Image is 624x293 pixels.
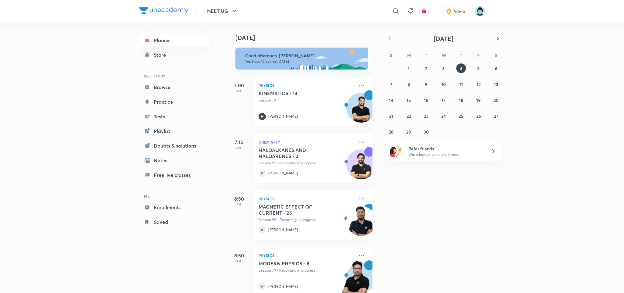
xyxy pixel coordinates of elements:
p: Chemistry [259,138,354,146]
img: Avatar [347,153,376,182]
a: Tests [139,110,210,123]
p: [PERSON_NAME] [268,227,298,233]
button: September 16, 2025 [421,95,431,105]
abbr: September 28, 2025 [389,129,393,135]
button: September 15, 2025 [404,95,414,105]
button: September 4, 2025 [456,63,466,73]
abbr: September 18, 2025 [459,97,463,103]
p: [PERSON_NAME] [268,284,298,289]
button: September 5, 2025 [474,63,483,73]
img: activity [446,7,452,15]
h5: 8:50 [227,195,251,202]
button: September 24, 2025 [439,111,448,121]
a: Free live classes [139,169,210,181]
abbr: September 25, 2025 [459,113,463,119]
h4: [DATE] [235,34,379,41]
abbr: September 6, 2025 [495,66,497,71]
img: Priyanka Buty [475,6,485,16]
abbr: Thursday [460,52,462,58]
abbr: September 11, 2025 [459,81,463,87]
button: September 23, 2025 [421,111,431,121]
h5: MAGNETIC EFFECT OF CURRENT - 26 [259,204,334,216]
abbr: September 10, 2025 [441,81,446,87]
button: September 11, 2025 [456,79,466,89]
button: September 26, 2025 [474,111,483,121]
h6: SELF STUDY [139,71,210,81]
abbr: September 29, 2025 [406,129,411,135]
abbr: September 5, 2025 [477,66,480,71]
button: September 3, 2025 [439,63,448,73]
button: September 25, 2025 [456,111,466,121]
button: September 2, 2025 [421,63,431,73]
a: Playlist [139,125,210,137]
abbr: September 3, 2025 [442,66,445,71]
button: September 17, 2025 [439,95,448,105]
abbr: September 2, 2025 [425,66,427,71]
img: Avatar [347,96,376,125]
a: Planner [139,34,210,46]
a: Saved [139,216,210,228]
a: Enrollments [139,201,210,213]
p: Session 79 • Recording in progress [259,268,354,273]
h5: HALOALKANES AND HALOARENES - 2 [259,147,334,159]
button: September 30, 2025 [421,127,431,137]
abbr: September 8, 2025 [407,81,410,87]
abbr: September 20, 2025 [494,97,499,103]
button: September 1, 2025 [404,63,414,73]
a: Doubts & solutions [139,140,210,152]
h5: 7:00 [227,82,251,89]
p: AM [227,259,251,263]
img: avatar [421,8,427,14]
p: Physics [259,252,354,259]
abbr: September 23, 2025 [424,113,428,119]
abbr: Friday [477,52,480,58]
button: September 22, 2025 [404,111,414,121]
abbr: Wednesday [442,52,446,58]
abbr: September 17, 2025 [442,97,446,103]
p: Win a laptop, vouchers & more [408,152,483,157]
button: NEET UG [203,5,241,17]
button: September 6, 2025 [491,63,501,73]
abbr: Sunday [390,52,392,58]
p: AM [227,146,251,149]
a: Company Logo [139,7,188,16]
abbr: Monday [407,52,411,58]
abbr: September 24, 2025 [441,113,446,119]
a: Practice [139,96,210,108]
button: September 10, 2025 [439,79,448,89]
h5: 7:15 [227,138,251,146]
abbr: September 12, 2025 [477,81,481,87]
abbr: September 1, 2025 [408,66,410,71]
abbr: September 30, 2025 [424,129,429,135]
abbr: September 7, 2025 [390,81,392,87]
h5: KINEMATICS - 14 [259,90,334,96]
abbr: Tuesday [425,52,427,58]
button: September 20, 2025 [491,95,501,105]
abbr: September 27, 2025 [494,113,498,119]
button: September 28, 2025 [386,127,396,137]
button: September 29, 2025 [404,127,414,137]
p: Session 99 • Recording in progress [259,217,354,223]
abbr: September 22, 2025 [407,113,411,119]
span: [DATE] [434,34,453,43]
h6: Good afternoon, [PERSON_NAME] [245,53,363,59]
abbr: September 15, 2025 [407,97,411,103]
p: Physics [259,82,354,89]
abbr: September 14, 2025 [389,97,393,103]
button: [DATE] [394,34,494,43]
h5: MODERN PHYSICS - 8 [259,260,334,266]
p: Session 92 • Recording in progress [259,160,354,166]
p: Session 78 [259,98,354,103]
button: September 18, 2025 [456,95,466,105]
img: Company Logo [139,7,188,14]
button: September 14, 2025 [386,95,396,105]
p: AM [227,202,251,206]
a: Store [139,49,210,61]
p: [PERSON_NAME] [268,170,298,176]
abbr: September 19, 2025 [476,97,481,103]
button: September 7, 2025 [386,79,396,89]
abbr: Saturday [495,52,497,58]
button: September 21, 2025 [386,111,396,121]
abbr: September 16, 2025 [424,97,428,103]
h6: ME [139,191,210,201]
